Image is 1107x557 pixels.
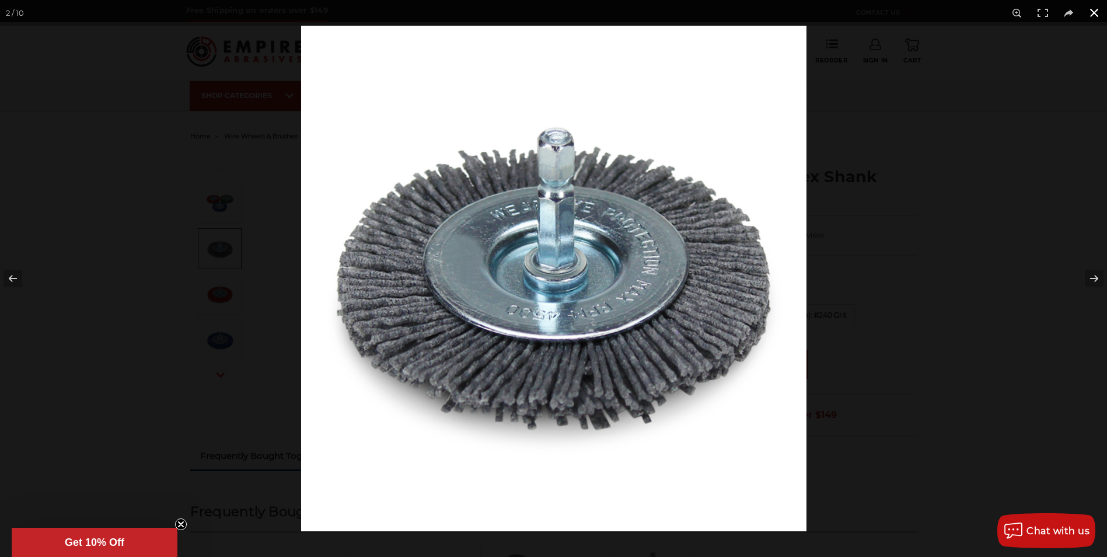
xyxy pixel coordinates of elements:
[997,513,1095,548] button: Chat with us
[1066,249,1107,308] button: Next (arrow right)
[175,518,187,530] button: Close teaser
[65,537,124,548] span: Get 10% Off
[301,26,806,531] img: 3-nylon-wire-wheel-coarse__64347.1638810576.jpg
[1026,525,1089,537] span: Chat with us
[12,528,177,557] div: Get 10% OffClose teaser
